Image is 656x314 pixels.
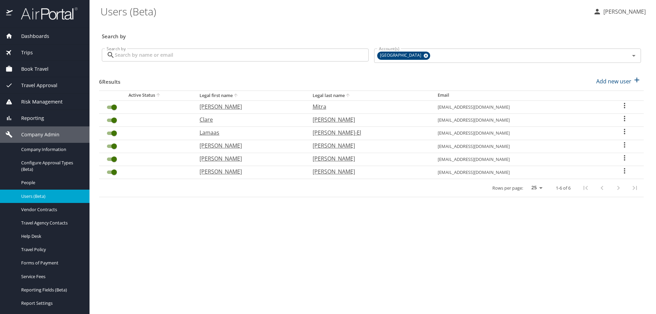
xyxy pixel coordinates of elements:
[432,100,605,113] td: [EMAIL_ADDRESS][DOMAIN_NAME]
[100,1,588,22] h1: Users (Beta)
[200,128,299,137] p: Lamaas
[590,5,648,18] button: [PERSON_NAME]
[99,91,644,197] table: User Search Table
[432,166,605,179] td: [EMAIL_ADDRESS][DOMAIN_NAME]
[155,92,162,99] button: sort
[200,154,299,163] p: [PERSON_NAME]
[313,141,424,150] p: [PERSON_NAME]
[313,115,424,124] p: [PERSON_NAME]
[432,127,605,140] td: [EMAIL_ADDRESS][DOMAIN_NAME]
[21,179,81,186] span: People
[21,273,81,280] span: Service Fees
[13,82,57,89] span: Travel Approval
[377,52,425,59] span: [GEOGRAPHIC_DATA]
[99,91,194,100] th: Active Status
[13,98,63,106] span: Risk Management
[6,7,13,20] img: icon-airportal.png
[13,49,33,56] span: Trips
[432,153,605,166] td: [EMAIL_ADDRESS][DOMAIN_NAME]
[200,103,299,111] p: [PERSON_NAME]
[21,233,81,240] span: Help Desk
[556,186,571,190] p: 1-6 of 6
[377,52,430,60] div: [GEOGRAPHIC_DATA]
[432,91,605,100] th: Email
[200,115,299,124] p: Clare
[13,131,59,138] span: Company Admin
[313,167,424,176] p: [PERSON_NAME]
[21,193,81,200] span: Users (Beta)
[200,141,299,150] p: [PERSON_NAME]
[21,206,81,213] span: Vendor Contracts
[593,74,644,89] button: Add new user
[21,246,81,253] span: Travel Policy
[194,91,307,100] th: Legal first name
[115,49,369,62] input: Search by name or email
[13,65,49,73] span: Book Travel
[313,128,424,137] p: [PERSON_NAME]-El
[200,167,299,176] p: [PERSON_NAME]
[629,51,639,60] button: Open
[432,114,605,127] td: [EMAIL_ADDRESS][DOMAIN_NAME]
[21,146,81,153] span: Company Information
[21,300,81,306] span: Report Settings
[99,74,120,86] h3: 6 Results
[21,287,81,293] span: Reporting Fields (Beta)
[432,140,605,153] td: [EMAIL_ADDRESS][DOMAIN_NAME]
[596,77,631,85] p: Add new user
[601,8,646,16] p: [PERSON_NAME]
[526,183,545,193] select: rows per page
[13,7,78,20] img: airportal-logo.png
[345,93,352,99] button: sort
[313,154,424,163] p: [PERSON_NAME]
[313,103,424,111] p: Mitra
[13,32,49,40] span: Dashboards
[307,91,433,100] th: Legal last name
[21,220,81,226] span: Travel Agency Contacts
[492,186,523,190] p: Rows per page:
[233,93,240,99] button: sort
[102,28,641,40] h3: Search by
[13,114,44,122] span: Reporting
[21,260,81,266] span: Forms of Payment
[21,160,81,173] span: Configure Approval Types (Beta)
